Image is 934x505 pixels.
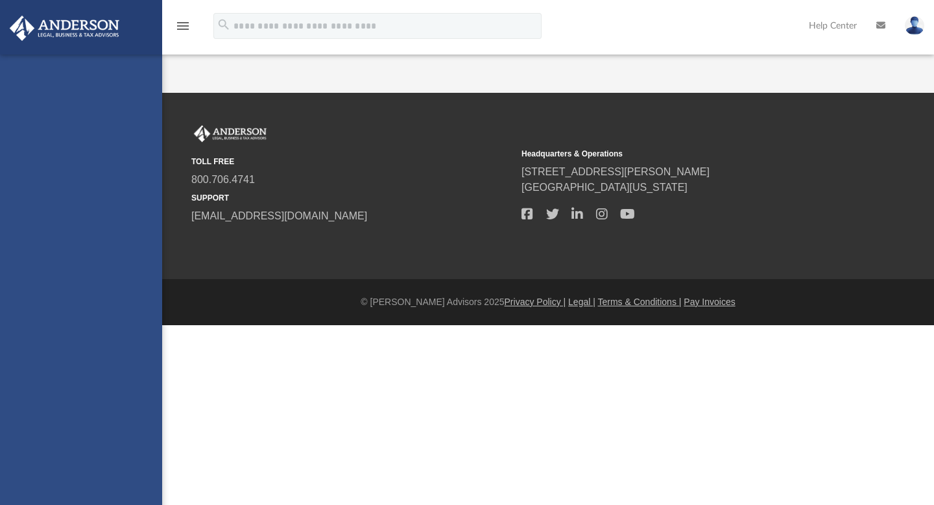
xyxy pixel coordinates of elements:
[191,174,255,185] a: 800.706.4741
[568,297,595,307] a: Legal |
[521,166,710,177] a: [STREET_ADDRESS][PERSON_NAME]
[191,125,269,142] img: Anderson Advisors Platinum Portal
[191,192,512,204] small: SUPPORT
[521,148,843,160] small: Headquarters & Operations
[6,16,123,41] img: Anderson Advisors Platinum Portal
[191,156,512,167] small: TOLL FREE
[175,25,191,34] a: menu
[505,297,566,307] a: Privacy Policy |
[162,295,934,309] div: © [PERSON_NAME] Advisors 2025
[598,297,682,307] a: Terms & Conditions |
[217,18,231,32] i: search
[521,182,688,193] a: [GEOGRAPHIC_DATA][US_STATE]
[191,210,367,221] a: [EMAIL_ADDRESS][DOMAIN_NAME]
[175,18,191,34] i: menu
[905,16,924,35] img: User Pic
[684,297,735,307] a: Pay Invoices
